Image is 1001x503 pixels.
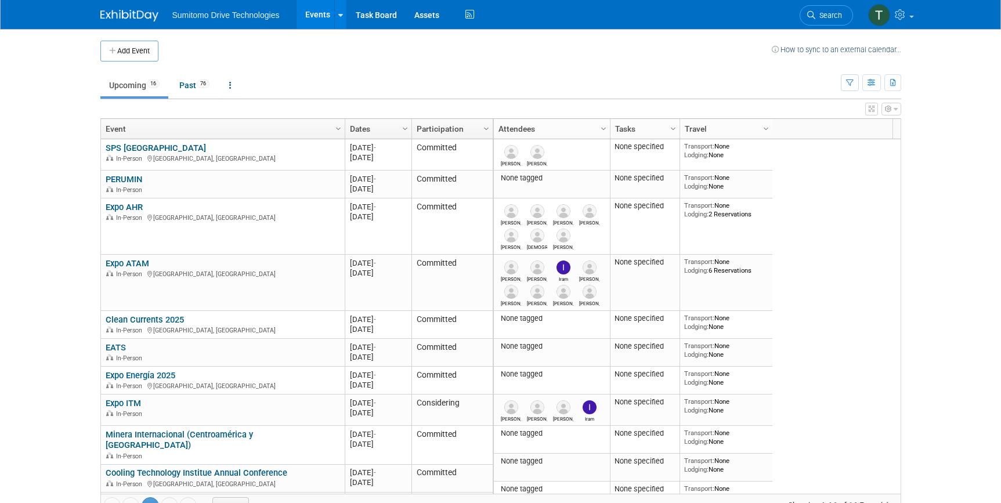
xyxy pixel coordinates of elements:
[684,429,768,446] div: None None
[106,354,113,360] img: In-Person Event
[504,204,518,218] img: Santiago Damian
[761,124,771,133] span: Column Settings
[530,260,544,274] img: Santiago Barajas
[116,410,146,418] span: In-Person
[172,10,280,20] span: Sumitomo Drive Technologies
[350,477,406,487] div: [DATE]
[116,155,146,162] span: In-Person
[684,266,709,274] span: Lodging:
[106,174,142,184] a: PERUMIN
[106,468,287,478] a: Cooling Technology Institue Annual Conference
[106,314,184,325] a: Clean Currents 2025
[106,202,143,212] a: Expo AHR
[684,210,709,218] span: Lodging:
[684,437,709,446] span: Lodging:
[350,342,406,352] div: [DATE]
[684,484,714,493] span: Transport:
[350,268,406,278] div: [DATE]
[530,145,544,159] img: Fernando Vázquez
[684,182,709,190] span: Lodging:
[684,406,709,414] span: Lodging:
[868,4,890,26] img: Taylor Mobley
[668,124,678,133] span: Column Settings
[684,378,709,386] span: Lodging:
[334,124,343,133] span: Column Settings
[374,202,376,211] span: -
[411,255,493,311] td: Committed
[106,327,113,332] img: In-Person Event
[504,285,518,299] img: Guillermo Uvence
[411,198,493,255] td: Committed
[579,218,599,226] div: Raúl Martínez
[615,397,675,407] div: None specified
[411,426,493,465] td: Committed
[498,370,605,379] div: None tagged
[350,119,404,139] a: Dates
[684,397,714,406] span: Transport:
[684,314,768,331] div: None None
[106,342,126,353] a: EATS
[684,142,714,150] span: Transport:
[615,258,675,267] div: None specified
[556,285,570,299] img: Emmanuel Fabian
[116,214,146,222] span: In-Person
[684,314,714,322] span: Transport:
[106,186,113,192] img: In-Person Event
[171,74,218,96] a: Past76
[684,350,709,359] span: Lodging:
[197,79,209,88] span: 76
[685,119,765,139] a: Travel
[116,186,146,194] span: In-Person
[399,119,411,136] a: Column Settings
[556,204,570,218] img: Francisco López
[116,354,146,362] span: In-Person
[760,119,772,136] a: Column Settings
[374,371,376,379] span: -
[106,155,113,161] img: In-Person Event
[504,145,518,159] img: Adam Soder
[684,173,714,182] span: Transport:
[106,370,175,381] a: Expo Energía 2025
[553,299,573,306] div: Emmanuel Fabian
[684,429,714,437] span: Transport:
[374,315,376,324] span: -
[615,173,675,183] div: None specified
[556,260,570,274] img: Iram Rincón
[350,352,406,362] div: [DATE]
[527,414,547,422] div: Santiago Barajas
[504,400,518,414] img: Gustavo Rodriguez
[684,151,709,159] span: Lodging:
[501,414,521,422] div: Gustavo Rodriguez
[417,119,485,139] a: Participation
[116,382,146,390] span: In-Person
[350,324,406,334] div: [DATE]
[597,119,610,136] a: Column Settings
[116,327,146,334] span: In-Person
[530,400,544,414] img: Santiago Barajas
[332,119,345,136] a: Column Settings
[106,143,206,153] a: SPS [GEOGRAPHIC_DATA]
[684,370,714,378] span: Transport:
[498,314,605,323] div: None tagged
[498,342,605,351] div: None tagged
[106,270,113,276] img: In-Person Event
[599,124,608,133] span: Column Settings
[684,397,768,414] div: None None
[615,484,675,494] div: None specified
[530,285,544,299] img: Ricardo Trucios
[815,11,842,20] span: Search
[501,274,521,282] div: Gustavo Rodriguez
[615,119,672,139] a: Tasks
[583,400,597,414] img: Iram Rincón
[411,139,493,171] td: Committed
[116,480,146,488] span: In-Person
[615,342,675,351] div: None specified
[411,339,493,367] td: Committed
[498,457,605,466] div: None tagged
[106,214,113,220] img: In-Person Event
[684,457,768,473] div: None None
[579,299,599,306] div: Daniel Díaz Miron
[684,201,714,209] span: Transport:
[579,274,599,282] div: Luis Elizondo
[553,414,573,422] div: Manuel Tafoya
